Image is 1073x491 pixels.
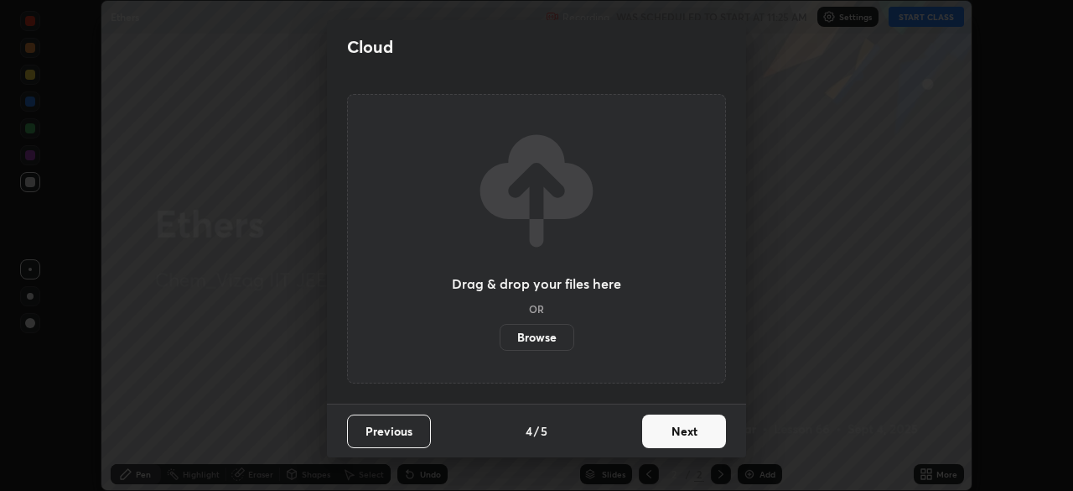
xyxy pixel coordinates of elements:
[347,36,393,58] h2: Cloud
[452,277,621,290] h3: Drag & drop your files here
[347,415,431,448] button: Previous
[534,422,539,440] h4: /
[642,415,726,448] button: Next
[541,422,547,440] h4: 5
[529,304,544,314] h5: OR
[526,422,532,440] h4: 4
